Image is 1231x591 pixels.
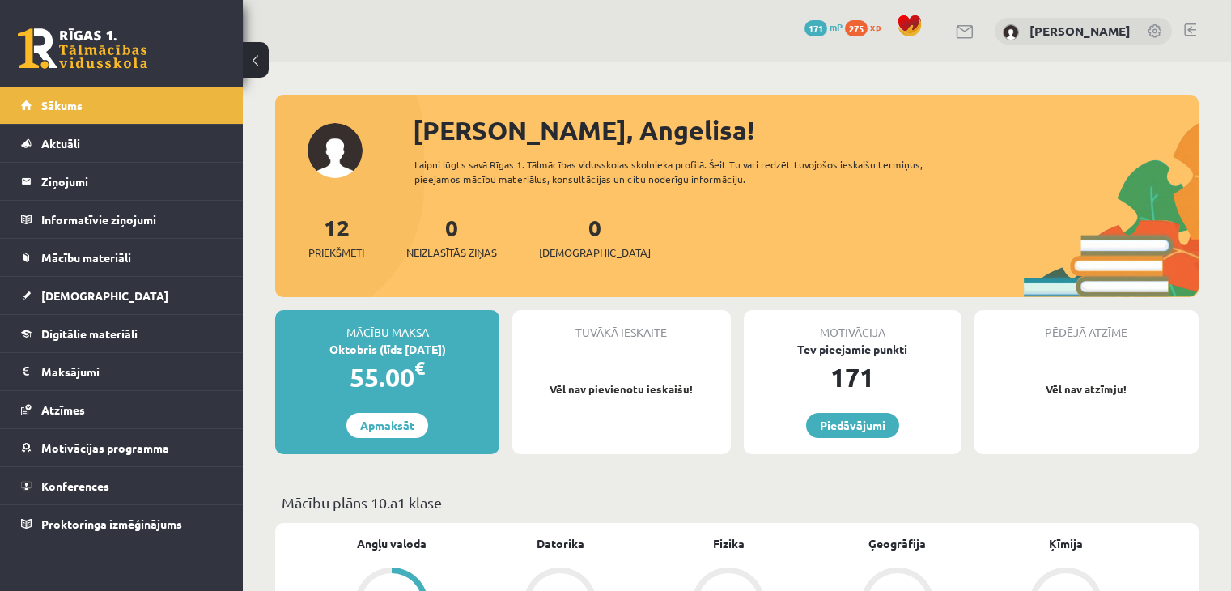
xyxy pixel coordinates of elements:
[1049,535,1083,552] a: Ķīmija
[41,98,83,113] span: Sākums
[21,429,223,466] a: Motivācijas programma
[539,244,651,261] span: [DEMOGRAPHIC_DATA]
[308,213,364,261] a: 12Priekšmeti
[520,381,722,398] p: Vēl nav pievienotu ieskaišu!
[713,535,745,552] a: Fizika
[744,358,961,397] div: 171
[308,244,364,261] span: Priekšmeti
[868,535,926,552] a: Ģeogrāfija
[41,440,169,455] span: Motivācijas programma
[744,341,961,358] div: Tev pieejamie punkti
[21,239,223,276] a: Mācību materiāli
[983,381,1191,398] p: Vēl nav atzīmju!
[406,244,497,261] span: Neizlasītās ziņas
[21,277,223,314] a: [DEMOGRAPHIC_DATA]
[21,163,223,200] a: Ziņojumi
[41,136,80,151] span: Aktuāli
[845,20,889,33] a: 275 xp
[512,310,730,341] div: Tuvākā ieskaite
[804,20,843,33] a: 171 mP
[870,20,881,33] span: xp
[974,310,1199,341] div: Pēdējā atzīme
[845,20,868,36] span: 275
[41,326,138,341] span: Digitālie materiāli
[21,391,223,428] a: Atzīmes
[21,201,223,238] a: Informatīvie ziņojumi
[41,201,223,238] legend: Informatīvie ziņojumi
[346,413,428,438] a: Apmaksāt
[41,353,223,390] legend: Maksājumi
[406,213,497,261] a: 0Neizlasītās ziņas
[41,288,168,303] span: [DEMOGRAPHIC_DATA]
[275,358,499,397] div: 55.00
[804,20,827,36] span: 171
[830,20,843,33] span: mP
[806,413,899,438] a: Piedāvājumi
[275,341,499,358] div: Oktobris (līdz [DATE])
[1003,24,1019,40] img: Angelisa Kuzņecova
[21,467,223,504] a: Konferences
[1029,23,1131,39] a: [PERSON_NAME]
[21,505,223,542] a: Proktoringa izmēģinājums
[357,535,427,552] a: Angļu valoda
[41,517,182,531] span: Proktoringa izmēģinājums
[41,163,223,200] legend: Ziņojumi
[41,402,85,417] span: Atzīmes
[41,250,131,265] span: Mācību materiāli
[41,478,109,493] span: Konferences
[18,28,147,69] a: Rīgas 1. Tālmācības vidusskola
[282,491,1192,513] p: Mācību plāns 10.a1 klase
[413,111,1199,150] div: [PERSON_NAME], Angelisa!
[414,356,425,380] span: €
[21,353,223,390] a: Maksājumi
[414,157,969,186] div: Laipni lūgts savā Rīgas 1. Tālmācības vidusskolas skolnieka profilā. Šeit Tu vari redzēt tuvojošo...
[21,315,223,352] a: Digitālie materiāli
[21,125,223,162] a: Aktuāli
[537,535,584,552] a: Datorika
[21,87,223,124] a: Sākums
[275,310,499,341] div: Mācību maksa
[744,310,961,341] div: Motivācija
[539,213,651,261] a: 0[DEMOGRAPHIC_DATA]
